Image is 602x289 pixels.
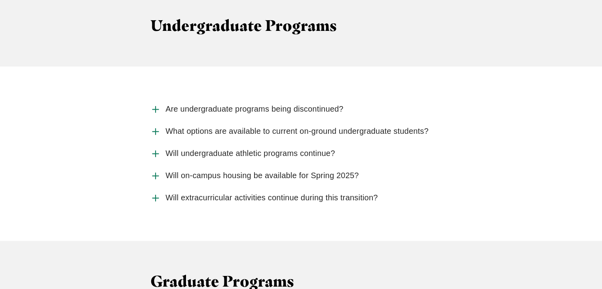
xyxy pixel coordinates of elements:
[165,193,378,203] span: Will extracurricular activities continue during this transition?
[165,148,335,158] span: Will undergraduate athletic programs continue?
[165,126,429,136] span: What options are available to current on-ground undergraduate students?
[165,104,344,114] span: Are undergraduate programs being discontinued?
[150,17,452,35] h3: Undergraduate Programs
[165,171,359,181] span: Will on-campus housing be available for Spring 2025?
